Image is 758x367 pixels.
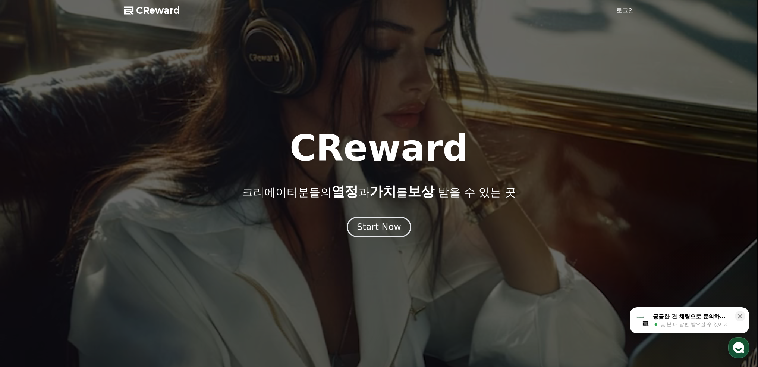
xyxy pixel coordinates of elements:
[347,217,411,237] button: Start Now
[357,221,401,233] div: Start Now
[331,184,358,199] span: 열정
[347,224,411,231] a: Start Now
[369,184,396,199] span: 가치
[408,184,434,199] span: 보상
[616,6,634,15] a: 로그인
[242,184,516,199] p: 크리에이터분들의 과 를 받을 수 있는 곳
[124,4,180,16] a: CReward
[136,4,180,16] span: CReward
[290,130,468,166] h1: CReward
